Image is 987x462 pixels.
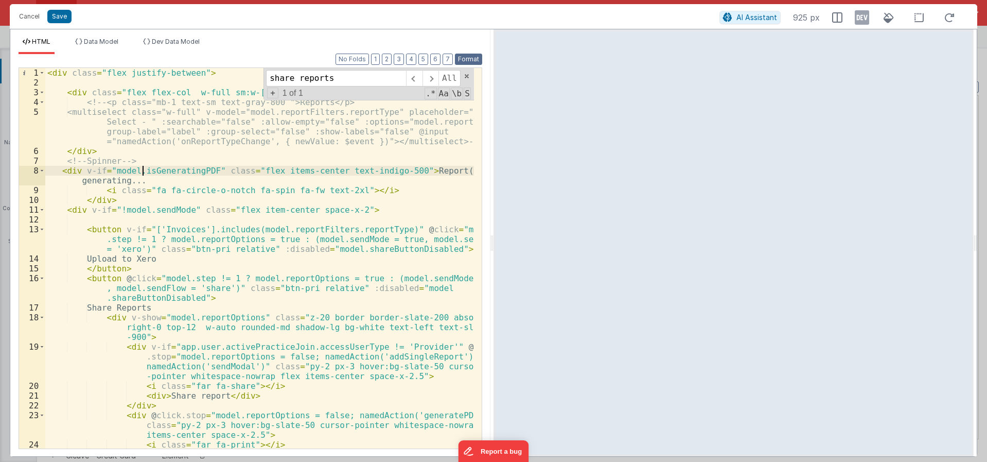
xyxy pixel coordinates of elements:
input: Search for [266,70,406,87]
div: 14 [19,254,45,264]
div: 4 [19,97,45,107]
button: 5 [418,54,428,65]
div: 19 [19,342,45,381]
div: 22 [19,401,45,410]
div: 23 [19,410,45,440]
div: 1 [19,68,45,78]
div: 24 [19,440,45,450]
span: Dev Data Model [152,38,200,45]
div: 10 [19,195,45,205]
button: No Folds [336,54,369,65]
div: 6 [19,146,45,156]
button: Format [455,54,482,65]
span: AI Assistant [736,13,777,22]
div: 17 [19,303,45,313]
span: 1 of 1 [278,89,307,98]
div: 13 [19,225,45,254]
div: 20 [19,381,45,391]
div: 9 [19,185,45,195]
span: Alt-Enter [438,70,461,87]
button: 4 [406,54,416,65]
div: 21 [19,391,45,401]
div: 11 [19,205,45,215]
div: 18 [19,313,45,342]
button: Save [47,10,72,23]
span: RegExp Search [425,88,436,99]
div: 16 [19,273,45,303]
iframe: Marker.io feedback button [459,440,529,462]
div: 8 [19,166,45,185]
span: Search In Selection [464,88,471,99]
span: Data Model [84,38,118,45]
div: 15 [19,264,45,273]
button: 2 [382,54,392,65]
span: CaseSensitive Search [438,88,450,99]
span: Whole Word Search [451,88,463,99]
div: 7 [19,156,45,166]
span: 925 px [793,11,820,24]
div: 12 [19,215,45,225]
button: 1 [371,54,380,65]
button: 7 [443,54,453,65]
button: 6 [430,54,440,65]
div: 5 [19,107,45,146]
button: Cancel [14,9,45,24]
div: 2 [19,78,45,88]
button: AI Assistant [719,11,781,24]
div: 3 [19,88,45,97]
span: HTML [32,38,50,45]
button: 3 [394,54,404,65]
span: Toggel Replace mode [267,88,278,98]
